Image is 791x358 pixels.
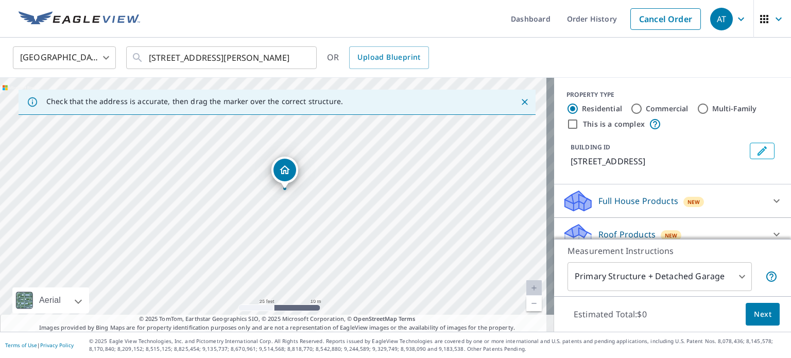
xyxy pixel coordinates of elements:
[750,143,775,159] button: Edit building 1
[754,308,771,321] span: Next
[630,8,701,30] a: Cancel Order
[5,342,37,349] a: Terms of Use
[149,43,296,72] input: Search by address or latitude-longitude
[566,90,779,99] div: PROPERTY TYPE
[349,46,428,69] a: Upload Blueprint
[598,195,678,207] p: Full House Products
[571,155,746,167] p: [STREET_ADDRESS]
[518,95,531,109] button: Close
[19,11,140,27] img: EV Logo
[568,245,778,257] p: Measurement Instructions
[12,287,89,313] div: Aerial
[139,315,416,323] span: © 2025 TomTom, Earthstar Geographics SIO, © 2025 Microsoft Corporation, ©
[353,315,397,322] a: OpenStreetMap
[646,104,689,114] label: Commercial
[46,97,343,106] p: Check that the address is accurate, then drag the marker over the correct structure.
[271,157,298,189] div: Dropped pin, building 1, Residential property, 1 Elderberry Dr Gouldsboro, PA 18424
[327,46,429,69] div: OR
[36,287,64,313] div: Aerial
[568,262,752,291] div: Primary Structure + Detached Garage
[89,337,786,353] p: © 2025 Eagle View Technologies, Inc. and Pictometry International Corp. All Rights Reserved. Repo...
[598,228,656,241] p: Roof Products
[583,119,645,129] label: This is a complex
[687,198,700,206] span: New
[562,222,783,247] div: Roof ProductsNew
[765,270,778,283] span: Your report will include the primary structure and a detached garage if one exists.
[357,51,420,64] span: Upload Blueprint
[712,104,757,114] label: Multi-Family
[40,342,74,349] a: Privacy Policy
[5,342,74,348] p: |
[526,280,542,296] a: Current Level 20, Zoom In Disabled
[665,231,678,240] span: New
[571,143,610,151] p: BUILDING ID
[710,8,733,30] div: AT
[746,303,780,326] button: Next
[562,189,783,213] div: Full House ProductsNew
[582,104,622,114] label: Residential
[526,296,542,311] a: Current Level 20, Zoom Out
[565,303,655,326] p: Estimated Total: $0
[13,43,116,72] div: [GEOGRAPHIC_DATA]
[399,315,416,322] a: Terms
